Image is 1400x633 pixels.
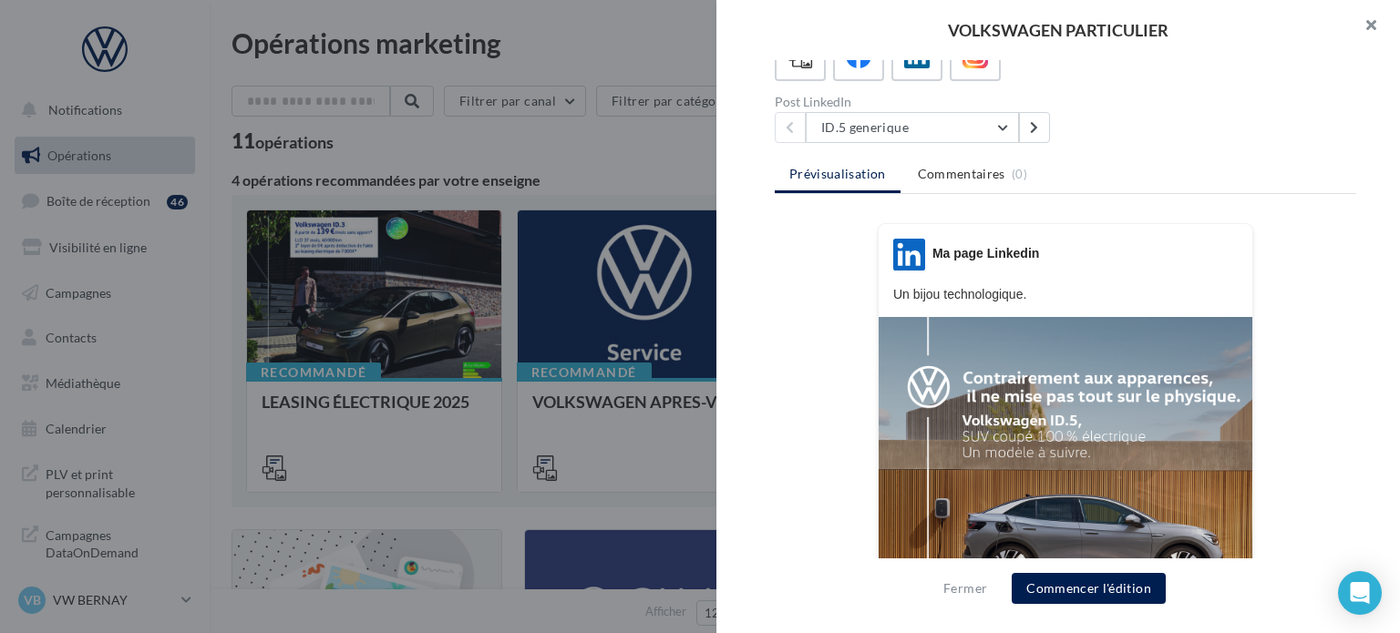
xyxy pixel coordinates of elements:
[918,165,1005,183] span: Commentaires
[775,96,1058,108] div: Post LinkedIn
[936,577,994,599] button: Fermer
[806,112,1019,143] button: ID.5 generique
[893,285,1238,303] p: Un bijou technologique.
[746,22,1371,38] div: VOLKSWAGEN PARTICULIER
[1338,571,1382,615] div: Open Intercom Messenger
[932,244,1039,262] div: Ma page Linkedin
[1012,167,1027,181] span: (0)
[1012,573,1166,604] button: Commencer l'édition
